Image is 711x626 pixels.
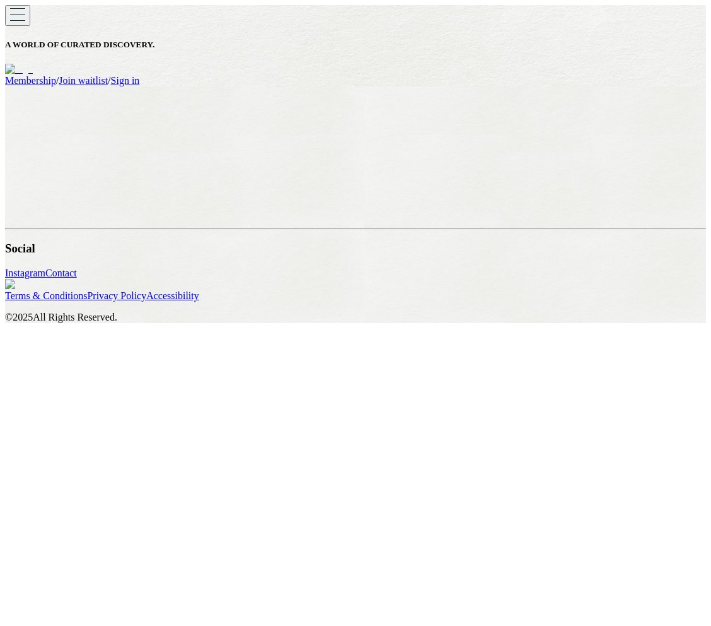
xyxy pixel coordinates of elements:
[5,268,45,278] a: Instagram
[5,75,56,86] a: Membership
[5,242,706,256] h3: Social
[5,312,706,323] p: © 2025 All Rights Reserved.
[111,75,140,86] a: Sign in
[146,290,199,301] a: Accessibility
[5,290,87,301] a: Terms & Conditions
[5,40,706,50] h5: A WORLD OF CURATED DISCOVERY.
[56,75,59,86] span: /
[5,279,33,290] img: logo
[45,268,77,278] a: Contact
[108,75,110,86] span: /
[87,290,146,301] a: Privacy Policy
[59,75,108,86] a: Join waitlist
[5,64,33,75] img: logo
